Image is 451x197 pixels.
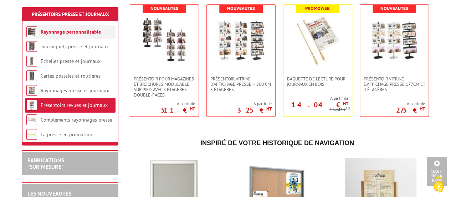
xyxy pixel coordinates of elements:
[427,157,447,186] a: Haut de la page
[216,15,266,65] img: Présentoir vitrine d'affichage presse H 200 cm 5 étagères
[210,76,272,92] span: Présentoir vitrine d'affichage presse H 200 cm 5 étagères
[26,56,37,67] img: Echelles presse et journaux
[293,15,343,65] img: Baguette de lecture pour journaux en bois
[283,95,348,101] span: A partir de
[26,100,37,110] img: Présentoirs revues et journaux
[430,176,447,193] img: Cookies (fenêtre modale)
[200,139,354,147] span: Inspiré de votre historique de navigation
[364,76,425,92] span: Présentoir vitrine d'affichage presse 177cm et 4 étagères
[26,26,37,37] img: Rayonnage personnalisable
[130,76,199,98] a: présentoir pour magazines et brochures modulable sur pied avec 8 étagères double-faces
[41,117,112,123] a: Compléments rayonnages presse
[161,101,195,107] span: A partir de
[396,108,425,112] p: 275 €
[346,105,351,110] sup: HT
[291,103,348,107] p: 14.04 €
[41,43,109,50] a: Tourniquets presse et journaux
[190,106,195,112] sup: HT
[329,107,351,112] p: 15.60 €
[237,101,272,107] span: A partir de
[420,106,425,112] sup: HT
[41,131,92,138] a: La presse en promotion
[369,15,419,65] img: Présentoir vitrine d'affichage presse 177cm et 4 étagères
[287,76,348,87] span: Baguette de lecture pour journaux en bois
[396,101,425,107] span: A partir de
[26,41,37,52] img: Tourniquets presse et journaux
[343,100,348,107] sup: HT
[305,5,330,11] b: Promoweb
[26,70,37,81] img: Cartes postales et routières
[134,76,195,98] span: présentoir pour magazines et brochures modulable sur pied avec 8 étagères double-faces
[227,5,255,11] b: Nouveautés
[41,58,101,64] a: Echelles presse et journaux
[41,102,108,108] a: Présentoirs revues et journaux
[26,129,37,140] img: La presse en promotion
[26,114,37,125] img: Compléments rayonnages presse
[41,73,101,79] a: Cartes postales et routières
[150,5,178,11] b: Nouveautés
[139,15,189,65] img: présentoir pour magazines et brochures modulable sur pied avec 8 étagères double-faces
[360,76,429,92] a: Présentoir vitrine d'affichage presse 177cm et 4 étagères
[266,106,272,112] sup: HT
[161,108,195,112] p: 511 €
[26,85,37,96] img: Rayonnages presse et journaux
[283,76,352,87] a: Baguette de lecture pour journaux en bois
[207,76,275,92] a: Présentoir vitrine d'affichage presse H 200 cm 5 étagères
[237,108,272,112] p: 325 €
[32,11,109,18] a: Présentoirs Presse et Journaux
[41,29,101,35] a: Rayonnage personnalisable
[41,87,109,94] a: Rayonnages presse et journaux
[426,173,451,197] button: Cookies (fenêtre modale)
[380,5,408,11] b: Nouveautés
